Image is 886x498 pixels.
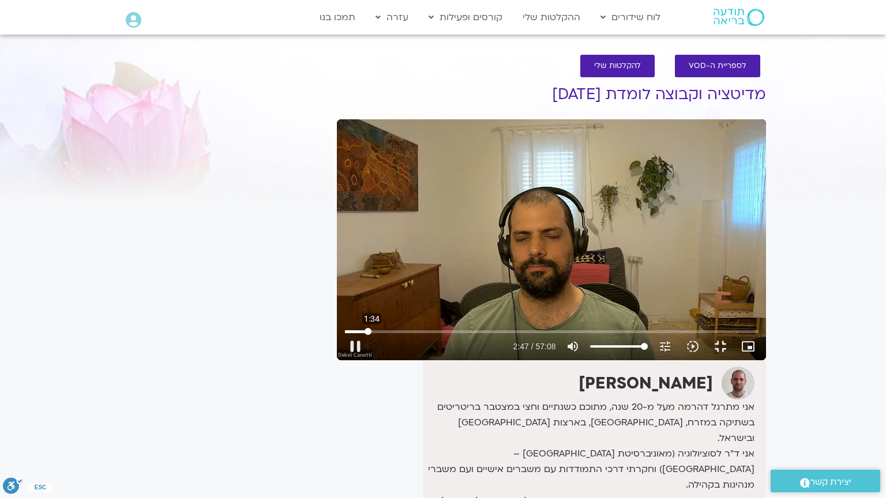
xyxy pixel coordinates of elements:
a: להקלטות שלי [580,55,655,77]
h1: מדיטציה וקבוצה לומדת [DATE] [337,86,766,103]
a: יצירת קשר [771,470,880,492]
a: ההקלטות שלי [517,6,586,28]
a: לוח שידורים [595,6,666,28]
a: עזרה [370,6,414,28]
strong: [PERSON_NAME] [579,372,713,394]
img: דקל קנטי [722,367,754,399]
span: להקלטות שלי [594,62,641,70]
img: תודעה בריאה [714,9,764,26]
span: לספריית ה-VOD [689,62,746,70]
a: קורסים ופעילות [423,6,508,28]
a: לספריית ה-VOD [675,55,760,77]
span: יצירת קשר [810,474,851,490]
a: תמכו בנו [314,6,361,28]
